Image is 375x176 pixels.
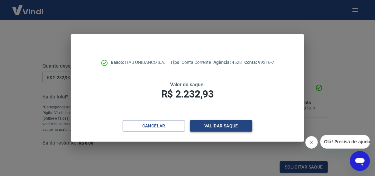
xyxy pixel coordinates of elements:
span: Valor do saque: [170,82,205,88]
p: 99316-7 [244,59,274,66]
span: Agência: [214,60,232,65]
span: Banco: [111,60,125,65]
iframe: Fechar mensagem [305,136,318,149]
button: Validar saque [190,120,252,132]
p: ITAÚ UNIBANCO S.A. [111,59,166,66]
span: Tipo: [171,60,182,65]
span: R$ 2.232,93 [161,88,214,100]
p: 4528 [214,59,242,66]
p: Conta Corrente [171,59,211,66]
span: Conta: [244,60,258,65]
iframe: Mensagem da empresa [320,135,370,149]
iframe: Botão para abrir a janela de mensagens [350,151,370,171]
span: Olá! Precisa de ajuda? [4,4,52,9]
button: Cancelar [123,120,185,132]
